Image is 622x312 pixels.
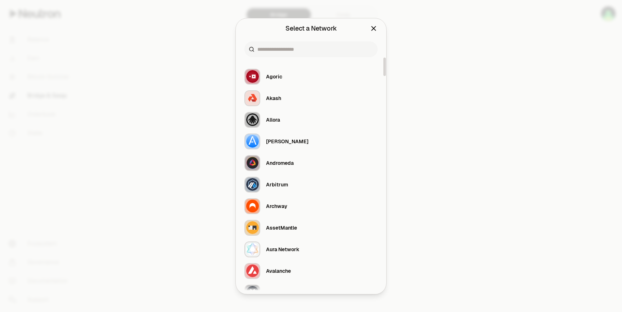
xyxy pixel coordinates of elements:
img: Axelar Logo [246,286,259,299]
button: Andromeda LogoAndromeda LogoAndromeda [240,152,382,174]
div: Archway [266,203,287,210]
img: AssetMantle Logo [246,221,259,234]
div: Select a Network [285,23,337,33]
button: Agoric LogoAgoric LogoAgoric [240,66,382,87]
div: Agoric [266,73,282,80]
button: Akash LogoAkash LogoAkash [240,87,382,109]
div: Allora [266,116,280,123]
div: Andromeda [266,159,294,167]
button: Axelar LogoAxelar LogoAxelar [240,282,382,303]
button: Avalanche LogoAvalanche LogoAvalanche [240,260,382,282]
button: AssetMantle LogoAssetMantle LogoAssetMantle [240,217,382,239]
img: Aura Network Logo [246,243,259,256]
div: Avalanche [266,267,291,275]
div: Arbitrum [266,181,288,188]
div: AssetMantle [266,224,297,231]
button: Close [370,23,378,33]
button: Althea LogoAlthea Logo[PERSON_NAME] [240,131,382,152]
img: Avalanche Logo [246,264,259,277]
button: Aura Network LogoAura Network LogoAura Network [240,239,382,260]
img: Andromeda Logo [246,157,259,169]
div: Axelar [266,289,282,296]
img: Archway Logo [246,200,259,212]
img: Althea Logo [246,135,259,148]
div: [PERSON_NAME] [266,138,308,145]
div: Aura Network [266,246,299,253]
img: Arbitrum Logo [246,178,259,191]
img: Agoric Logo [246,70,259,83]
button: Allora LogoAllora LogoAllora [240,109,382,131]
button: Arbitrum LogoArbitrum LogoArbitrum [240,174,382,195]
img: Akash Logo [246,92,259,104]
div: Akash [266,95,281,102]
img: Allora Logo [246,113,259,126]
button: Archway LogoArchway LogoArchway [240,195,382,217]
